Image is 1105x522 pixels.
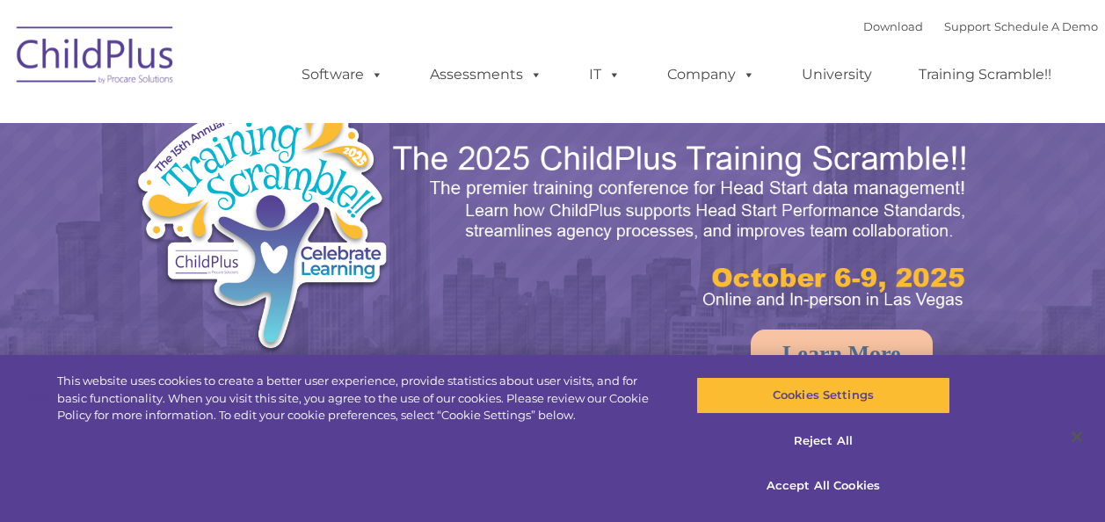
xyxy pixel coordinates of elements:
[944,19,991,33] a: Support
[863,19,1098,33] font: |
[994,19,1098,33] a: Schedule A Demo
[696,423,950,460] button: Reject All
[751,330,933,379] a: Learn More
[784,57,890,92] a: University
[696,377,950,414] button: Cookies Settings
[650,57,773,92] a: Company
[284,57,401,92] a: Software
[8,14,184,102] img: ChildPlus by Procare Solutions
[696,468,950,504] button: Accept All Cookies
[1058,417,1096,456] button: Close
[571,57,638,92] a: IT
[57,373,663,424] div: This website uses cookies to create a better user experience, provide statistics about user visit...
[863,19,923,33] a: Download
[412,57,560,92] a: Assessments
[901,57,1069,92] a: Training Scramble!!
